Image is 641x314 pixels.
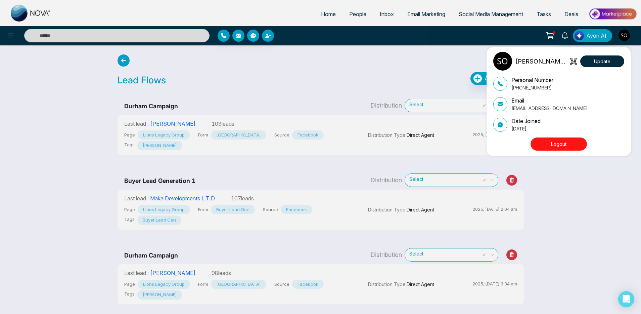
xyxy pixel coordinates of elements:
p: [DATE] [511,125,541,132]
button: Update [580,55,624,67]
p: Personal Number [511,76,553,84]
p: [PHONE_NUMBER] [511,84,553,91]
p: Email [511,96,588,105]
div: Open Intercom Messenger [618,291,634,307]
p: Date Joined [511,117,541,125]
button: Logout [531,138,587,151]
p: [EMAIL_ADDRESS][DOMAIN_NAME] [511,105,588,112]
p: [PERSON_NAME] Owner [515,57,568,66]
